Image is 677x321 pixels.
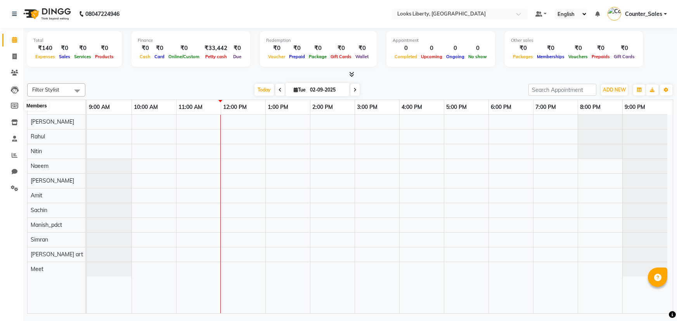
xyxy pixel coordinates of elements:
[329,54,353,59] span: Gift Cards
[266,54,287,59] span: Voucher
[132,102,160,113] a: 10:00 AM
[511,44,535,53] div: ₹0
[419,44,444,53] div: 0
[231,54,243,59] span: Due
[31,221,62,228] span: Manish_pdct
[608,7,621,21] img: Counter_Sales
[310,102,335,113] a: 2:00 PM
[31,251,83,258] span: [PERSON_NAME] art
[31,118,74,125] span: [PERSON_NAME]
[466,44,489,53] div: 0
[57,44,72,53] div: ₹0
[308,84,346,96] input: 2025-09-02
[255,84,274,96] span: Today
[33,44,57,53] div: ₹140
[138,44,152,53] div: ₹0
[444,102,469,113] a: 5:00 PM
[292,87,308,93] span: Tue
[87,102,112,113] a: 9:00 AM
[287,54,307,59] span: Prepaid
[287,44,307,53] div: ₹0
[612,54,637,59] span: Gift Cards
[166,44,201,53] div: ₹0
[31,207,47,214] span: Sachin
[85,3,119,25] b: 08047224946
[203,54,229,59] span: Petty cash
[33,54,57,59] span: Expenses
[393,44,419,53] div: 0
[329,44,353,53] div: ₹0
[466,54,489,59] span: No show
[603,87,626,93] span: ADD NEW
[166,54,201,59] span: Online/Custom
[533,102,558,113] a: 7:00 PM
[489,102,513,113] a: 6:00 PM
[230,44,244,53] div: ₹0
[93,44,116,53] div: ₹0
[444,44,466,53] div: 0
[590,54,612,59] span: Prepaids
[623,102,647,113] a: 9:00 PM
[152,54,166,59] span: Card
[511,54,535,59] span: Packages
[419,54,444,59] span: Upcoming
[72,44,93,53] div: ₹0
[566,44,590,53] div: ₹0
[528,84,596,96] input: Search Appointment
[152,44,166,53] div: ₹0
[138,37,244,44] div: Finance
[266,37,371,44] div: Redemption
[353,54,371,59] span: Wallet
[355,102,379,113] a: 3:00 PM
[32,86,59,93] span: Filter Stylist
[72,54,93,59] span: Services
[400,102,424,113] a: 4:00 PM
[307,44,329,53] div: ₹0
[566,54,590,59] span: Vouchers
[31,148,42,155] span: Nitin
[33,37,116,44] div: Total
[177,102,204,113] a: 11:00 AM
[601,85,628,95] button: ADD NEW
[511,37,637,44] div: Other sales
[307,54,329,59] span: Package
[535,44,566,53] div: ₹0
[31,266,43,273] span: Meet
[31,133,45,140] span: Rahul
[590,44,612,53] div: ₹0
[578,102,603,113] a: 8:00 PM
[31,236,48,243] span: Simran
[625,10,662,18] span: Counter_Sales
[444,54,466,59] span: Ongoing
[57,54,72,59] span: Sales
[31,192,42,199] span: Amit
[393,54,419,59] span: Completed
[221,102,249,113] a: 12:00 PM
[535,54,566,59] span: Memberships
[266,102,290,113] a: 1:00 PM
[31,162,48,169] span: Naeem
[93,54,116,59] span: Products
[24,102,49,111] div: Members
[266,44,287,53] div: ₹0
[612,44,637,53] div: ₹0
[353,44,371,53] div: ₹0
[31,177,74,184] span: [PERSON_NAME]
[20,3,73,25] img: logo
[201,44,230,53] div: ₹33,442
[644,290,669,313] iframe: chat widget
[138,54,152,59] span: Cash
[393,37,489,44] div: Appointment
